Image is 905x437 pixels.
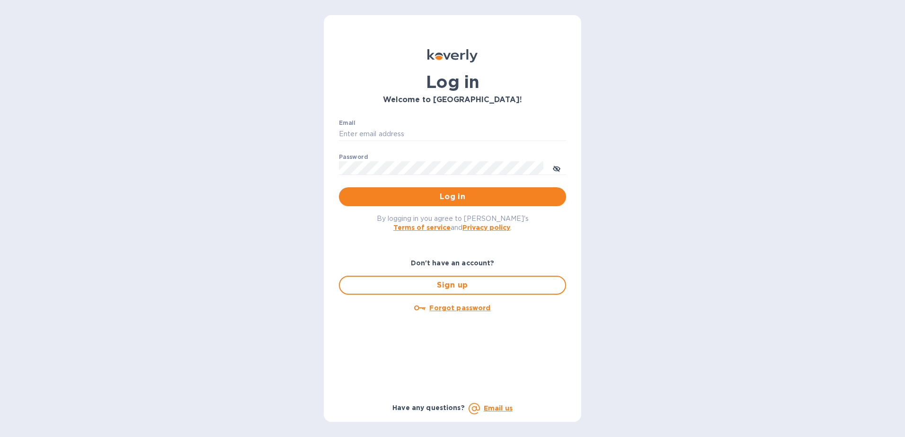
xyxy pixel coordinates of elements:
[427,49,478,62] img: Koverly
[393,224,451,231] a: Terms of service
[346,191,559,202] span: Log in
[392,404,465,411] b: Have any questions?
[339,120,355,126] label: Email
[411,259,495,267] b: Don't have an account?
[429,304,490,312] u: Forgot password
[339,154,368,160] label: Password
[462,224,510,231] a: Privacy policy
[347,280,558,291] span: Sign up
[339,96,566,105] h3: Welcome to [GEOGRAPHIC_DATA]!
[339,72,566,92] h1: Log in
[339,187,566,206] button: Log in
[547,158,566,177] button: toggle password visibility
[377,215,529,231] span: By logging in you agree to [PERSON_NAME]'s and .
[339,276,566,295] button: Sign up
[339,127,566,141] input: Enter email address
[484,404,513,412] a: Email us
